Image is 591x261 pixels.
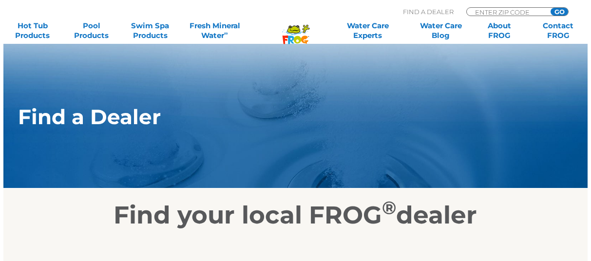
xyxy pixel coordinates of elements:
input: Zip Code Form [474,8,540,16]
h1: Find a Dealer [18,105,529,129]
a: ContactFROG [535,21,581,40]
a: AboutFROG [477,21,522,40]
a: Fresh MineralWater∞ [186,21,243,40]
sup: ® [382,197,396,219]
input: GO [551,8,568,16]
a: Hot TubProducts [10,21,56,40]
sup: ∞ [224,30,228,37]
a: PoolProducts [69,21,114,40]
a: Water CareBlog [418,21,464,40]
img: Frog Products Logo [277,12,315,44]
a: Water CareExperts [331,21,405,40]
p: Find A Dealer [403,7,454,16]
a: Swim SpaProducts [127,21,173,40]
h2: Find your local FROG dealer [3,201,588,230]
